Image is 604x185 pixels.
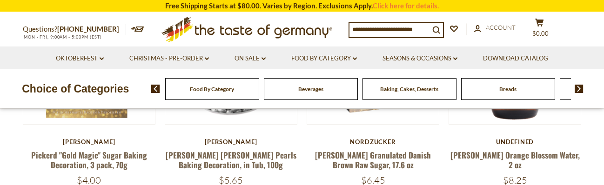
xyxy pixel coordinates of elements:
[151,85,160,93] img: previous arrow
[525,18,553,41] button: $0.00
[383,53,457,64] a: Seasons & Occasions
[380,86,438,92] a: Baking, Cakes, Desserts
[235,53,266,64] a: On Sale
[450,149,580,171] a: [PERSON_NAME] Orange Blossom Water, 2 oz
[166,149,296,171] a: [PERSON_NAME] [PERSON_NAME] Pearls Baking Decoration, in Tub, 100g
[23,138,155,145] div: [PERSON_NAME]
[486,24,516,31] span: Account
[31,149,147,171] a: Pickerd "Gold Magic" Sugar Baking Decoration, 3 pack, 70g
[307,138,439,145] div: Nordzucker
[165,138,297,145] div: [PERSON_NAME]
[373,1,439,10] a: Click here for details.
[23,23,126,35] p: Questions?
[291,53,357,64] a: Food By Category
[315,149,431,171] a: [PERSON_NAME] Granulated Danish Brown Raw Sugar, 17.6 oz
[474,23,516,33] a: Account
[532,30,549,37] span: $0.00
[483,53,548,64] a: Download Catalog
[499,86,517,92] a: Breads
[23,34,102,40] span: MON - FRI, 9:00AM - 5:00PM (EST)
[57,25,119,33] a: [PHONE_NUMBER]
[190,86,234,92] a: Food By Category
[298,86,323,92] a: Beverages
[129,53,209,64] a: Christmas - PRE-ORDER
[575,85,584,93] img: next arrow
[449,138,581,145] div: undefined
[56,53,104,64] a: Oktoberfest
